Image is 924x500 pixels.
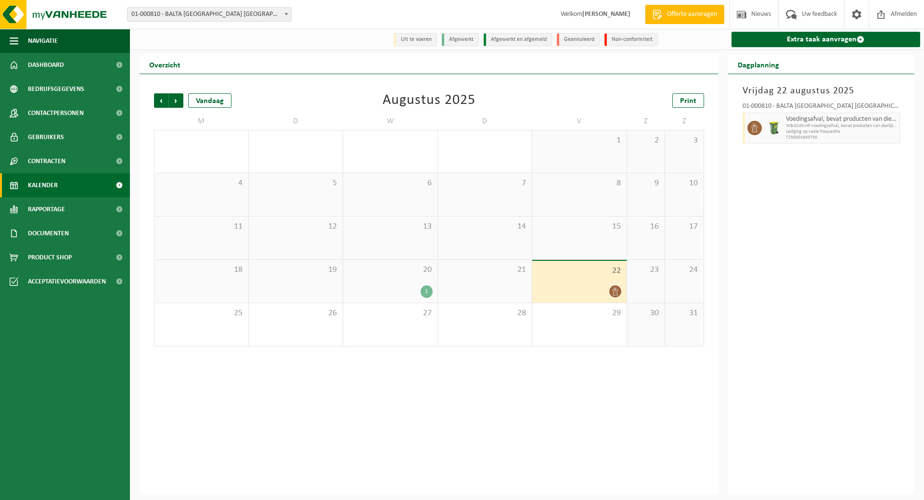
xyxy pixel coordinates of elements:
[632,135,660,146] span: 2
[645,5,724,24] a: Offerte aanvragen
[786,129,898,135] span: Lediging op vaste frequentie
[557,33,600,46] li: Geannuleerd
[249,113,344,130] td: D
[188,93,231,108] div: Vandaag
[670,265,698,275] span: 24
[348,221,433,232] span: 13
[484,33,552,46] li: Afgewerkt en afgemeld
[159,221,244,232] span: 11
[665,10,719,19] span: Offerte aanvragen
[672,93,704,108] a: Print
[128,8,291,21] span: 01-000810 - BALTA OUDENAARDE NV - OUDENAARDE
[670,135,698,146] span: 3
[28,245,72,269] span: Product Shop
[127,7,292,22] span: 01-000810 - BALTA OUDENAARDE NV - OUDENAARDE
[537,266,622,276] span: 22
[169,93,183,108] span: Volgende
[154,113,249,130] td: M
[680,97,696,105] span: Print
[443,308,527,319] span: 28
[28,221,69,245] span: Documenten
[670,308,698,319] span: 31
[442,33,479,46] li: Afgewerkt
[28,269,106,294] span: Acceptatievoorwaarden
[394,33,437,46] li: Uit te voeren
[348,265,433,275] span: 20
[537,135,622,146] span: 1
[254,178,338,189] span: 5
[627,113,666,130] td: Z
[670,178,698,189] span: 10
[728,55,789,74] h2: Dagplanning
[154,93,168,108] span: Vorige
[786,123,898,129] span: WB-0240-HP voedingsafval, bevat producten van dierlijke oors
[767,121,781,135] img: WB-0240-HPE-GN-50
[443,221,527,232] span: 14
[537,178,622,189] span: 8
[159,308,244,319] span: 25
[670,221,698,232] span: 17
[731,32,921,47] a: Extra taak aanvragen
[28,149,65,173] span: Contracten
[632,221,660,232] span: 16
[786,115,898,123] span: Voedingsafval, bevat producten van dierlijke oorsprong, onverpakt, categorie 3
[28,197,65,221] span: Rapportage
[28,125,64,149] span: Gebruikers
[254,221,338,232] span: 12
[28,53,64,77] span: Dashboard
[348,308,433,319] span: 27
[159,178,244,189] span: 4
[254,308,338,319] span: 26
[443,178,527,189] span: 7
[632,265,660,275] span: 23
[421,285,433,298] div: 1
[443,265,527,275] span: 21
[383,93,475,108] div: Augustus 2025
[28,101,84,125] span: Contactpersonen
[254,265,338,275] span: 19
[140,55,190,74] h2: Overzicht
[343,113,438,130] td: W
[532,113,627,130] td: V
[743,103,900,113] div: 01-000810 - BALTA [GEOGRAPHIC_DATA] [GEOGRAPHIC_DATA] - [GEOGRAPHIC_DATA]
[582,11,630,18] strong: [PERSON_NAME]
[537,308,622,319] span: 29
[348,178,433,189] span: 6
[28,173,58,197] span: Kalender
[537,221,622,232] span: 15
[632,178,660,189] span: 9
[743,84,900,98] h3: Vrijdag 22 augustus 2025
[28,29,58,53] span: Navigatie
[632,308,660,319] span: 30
[159,265,244,275] span: 18
[28,77,84,101] span: Bedrijfsgegevens
[604,33,658,46] li: Non-conformiteit
[786,135,898,141] span: T250001693756
[665,113,704,130] td: Z
[438,113,533,130] td: D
